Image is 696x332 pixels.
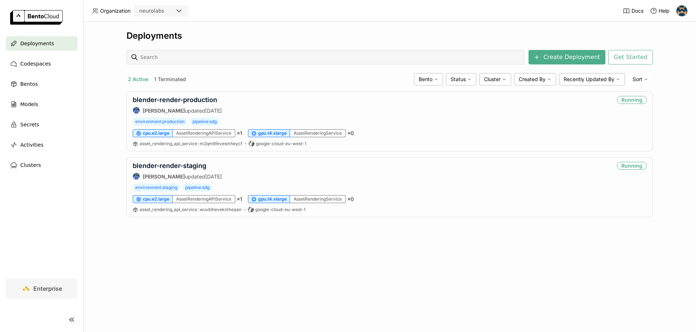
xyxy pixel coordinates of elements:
div: Created By [514,73,556,85]
a: Activities [6,138,78,152]
span: × 1 [237,130,242,136]
span: Recently Updated By [564,76,614,83]
img: Paul Pop [133,107,140,114]
strong: [PERSON_NAME] [143,173,185,180]
a: asset_rendering_api_service:wuvbihevekmheaan [140,207,241,213]
span: Created By [519,76,546,83]
span: × 1 [237,196,242,202]
span: Docs [631,8,643,14]
div: Deployments [127,30,653,41]
div: Cluster [479,73,511,85]
span: environment:staging [133,184,180,192]
a: Models [6,97,78,112]
input: Selected neurolabs. [165,8,166,15]
span: gpu.t4.xlarge [258,130,287,136]
input: Search [140,51,521,63]
span: [DATE] [205,173,222,180]
span: gpu.t4.xlarge [258,196,287,202]
a: Clusters [6,158,78,172]
div: Recently Updated By [559,73,625,85]
span: cpu.e2.large [143,196,169,202]
span: Sort [633,76,642,83]
span: Organization [100,8,130,14]
a: Deployments [6,36,78,51]
span: : [198,207,199,212]
span: google-cloud-eu-west-1 [256,141,306,147]
span: [DATE] [205,108,222,114]
button: Get Started [608,50,653,64]
div: updated [133,173,222,180]
a: asset_rendering_api_service:m2qm6fevesmheycf [140,141,242,147]
div: Status [446,73,476,85]
span: asset_rendering_api_service m2qm6fevesmheycf [140,141,242,146]
div: Help [650,7,670,14]
div: Bento [414,73,443,85]
span: Deployments [20,39,54,48]
span: Activities [20,140,43,149]
strong: [PERSON_NAME] [143,108,185,114]
span: Help [659,8,670,14]
a: Docs [623,7,643,14]
span: × 0 [347,130,354,136]
img: Nikita Sergievskii [676,5,687,16]
span: Enterprise [33,285,62,292]
div: neurolabs [139,7,164,14]
a: Enterprise [6,278,78,299]
span: Models [20,100,38,109]
span: Bentos [20,80,38,88]
span: Clusters [20,161,41,169]
button: 2 Active [127,75,150,84]
button: 1 Terminated [153,75,187,84]
div: Running [617,162,647,170]
a: Codespaces [6,56,78,71]
span: google-cloud-eu-west-1 [255,207,306,213]
a: Bentos [6,77,78,91]
div: AssetRenderingService [290,129,346,137]
span: pipeline:sdg [190,118,219,126]
span: Status [451,76,466,83]
span: : [198,141,199,146]
span: Cluster [484,76,501,83]
span: cpu.e2.large [143,130,169,136]
div: AssetRenderingAPIService [173,129,235,137]
span: asset_rendering_api_service wuvbihevekmheaan [140,207,241,212]
div: Sort [628,73,653,85]
span: Codespaces [20,59,51,68]
span: environment:production [133,118,187,126]
a: blender-render-production [133,96,217,104]
span: Bento [419,76,432,83]
img: Paul Pop [133,173,140,180]
a: Secrets [6,117,78,132]
div: AssetRenderingService [290,195,346,203]
div: AssetRenderingAPIService [173,195,235,203]
img: logo [10,10,63,25]
span: × 0 [347,196,354,202]
div: updated [133,107,222,114]
span: pipeline:sdg [183,184,212,192]
div: Running [617,96,647,104]
span: Secrets [20,120,39,129]
a: blender-render-staging [133,162,206,169]
button: Create Deployment [529,50,605,64]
